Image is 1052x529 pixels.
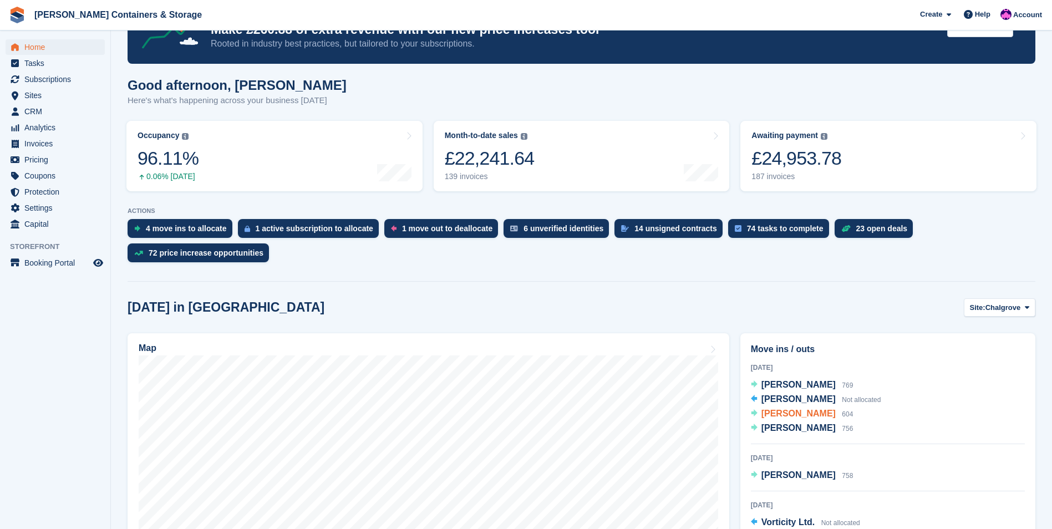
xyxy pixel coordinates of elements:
[391,225,397,232] img: move_outs_to_deallocate_icon-f764333ba52eb49d3ac5e1228854f67142a1ed5810a6f6cc68b1a99e826820c5.svg
[6,72,105,87] a: menu
[761,470,836,480] span: [PERSON_NAME]
[138,172,199,181] div: 0.06% [DATE]
[10,241,110,252] span: Storefront
[24,120,91,135] span: Analytics
[30,6,206,24] a: [PERSON_NAME] Containers & Storage
[970,302,985,313] span: Site:
[6,39,105,55] a: menu
[751,147,841,170] div: £24,953.78
[614,219,728,243] a: 14 unsigned contracts
[751,407,853,421] a: [PERSON_NAME] 604
[761,423,836,433] span: [PERSON_NAME]
[211,38,938,50] p: Rooted in industry best practices, but tailored to your subscriptions.
[24,72,91,87] span: Subscriptions
[735,225,741,232] img: task-75834270c22a3079a89374b754ae025e5fb1db73e45f91037f5363f120a921f8.svg
[761,409,836,418] span: [PERSON_NAME]
[842,396,881,404] span: Not allocated
[6,184,105,200] a: menu
[149,248,263,257] div: 72 price increase opportunities
[985,302,1021,313] span: Chalgrove
[24,55,91,71] span: Tasks
[6,200,105,216] a: menu
[6,152,105,167] a: menu
[524,224,603,233] div: 6 unverified identities
[128,207,1035,215] p: ACTIONS
[920,9,942,20] span: Create
[24,88,91,103] span: Sites
[126,121,423,191] a: Occupancy 96.11% 0.06% [DATE]
[128,219,238,243] a: 4 move ins to allocate
[841,225,851,232] img: deal-1b604bf984904fb50ccaf53a9ad4b4a5d6e5aea283cecdc64d6e3604feb123c2.svg
[24,255,91,271] span: Booking Portal
[1013,9,1042,21] span: Account
[402,224,492,233] div: 1 move out to deallocate
[24,200,91,216] span: Settings
[134,251,143,256] img: price_increase_opportunities-93ffe204e8149a01c8c9dc8f82e8f89637d9d84a8eef4429ea346261dce0b2c0.svg
[128,78,347,93] h1: Good afternoon, [PERSON_NAME]
[384,219,504,243] a: 1 move out to deallocate
[238,219,384,243] a: 1 active subscription to allocate
[842,425,853,433] span: 756
[751,393,881,407] a: [PERSON_NAME] Not allocated
[24,152,91,167] span: Pricing
[634,224,717,233] div: 14 unsigned contracts
[751,131,818,140] div: Awaiting payment
[751,343,1025,356] h2: Move ins / outs
[128,243,275,268] a: 72 price increase opportunities
[6,255,105,271] a: menu
[146,224,227,233] div: 4 move ins to allocate
[751,500,1025,510] div: [DATE]
[138,131,179,140] div: Occupancy
[761,394,836,404] span: [PERSON_NAME]
[24,39,91,55] span: Home
[6,216,105,232] a: menu
[521,133,527,140] img: icon-info-grey-7440780725fd019a000dd9b08b2336e03edf1995a4989e88bcd33f0948082b44.svg
[842,410,853,418] span: 604
[139,343,156,353] h2: Map
[24,136,91,151] span: Invoices
[24,104,91,119] span: CRM
[138,147,199,170] div: 96.11%
[128,94,347,107] p: Here's what's happening across your business [DATE]
[761,380,836,389] span: [PERSON_NAME]
[6,104,105,119] a: menu
[740,121,1036,191] a: Awaiting payment £24,953.78 187 invoices
[182,133,189,140] img: icon-info-grey-7440780725fd019a000dd9b08b2336e03edf1995a4989e88bcd33f0948082b44.svg
[821,133,827,140] img: icon-info-grey-7440780725fd019a000dd9b08b2336e03edf1995a4989e88bcd33f0948082b44.svg
[6,168,105,184] a: menu
[761,517,815,527] span: Vorticity Ltd.
[747,224,824,233] div: 74 tasks to complete
[134,225,140,232] img: move_ins_to_allocate_icon-fdf77a2bb77ea45bf5b3d319d69a93e2d87916cf1d5bf7949dd705db3b84f3ca.svg
[856,224,908,233] div: 23 open deals
[9,7,26,23] img: stora-icon-8386f47178a22dfd0bd8f6a31ec36ba5ce8667c1dd55bd0f319d3a0aa187defe.svg
[24,168,91,184] span: Coupons
[6,136,105,151] a: menu
[842,382,853,389] span: 769
[256,224,373,233] div: 1 active subscription to allocate
[1000,9,1012,20] img: Nathan Edwards
[510,225,518,232] img: verify_identity-adf6edd0f0f0b5bbfe63781bf79b02c33cf7c696d77639b501bdc392416b5a36.svg
[128,300,324,315] h2: [DATE] in [GEOGRAPHIC_DATA]
[842,472,853,480] span: 758
[728,219,835,243] a: 74 tasks to complete
[504,219,614,243] a: 6 unverified identities
[92,256,105,269] a: Preview store
[964,298,1036,317] button: Site: Chalgrove
[751,363,1025,373] div: [DATE]
[621,225,629,232] img: contract_signature_icon-13c848040528278c33f63329250d36e43548de30e8caae1d1a13099fd9432cc5.svg
[445,147,535,170] div: £22,241.64
[445,172,535,181] div: 139 invoices
[975,9,990,20] span: Help
[434,121,730,191] a: Month-to-date sales £22,241.64 139 invoices
[821,519,860,527] span: Not allocated
[751,421,853,436] a: [PERSON_NAME] 756
[751,469,853,483] a: [PERSON_NAME] 758
[445,131,518,140] div: Month-to-date sales
[751,172,841,181] div: 187 invoices
[24,184,91,200] span: Protection
[751,378,853,393] a: [PERSON_NAME] 769
[6,55,105,71] a: menu
[6,88,105,103] a: menu
[245,225,250,232] img: active_subscription_to_allocate_icon-d502201f5373d7db506a760aba3b589e785aa758c864c3986d89f69b8ff3...
[751,453,1025,463] div: [DATE]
